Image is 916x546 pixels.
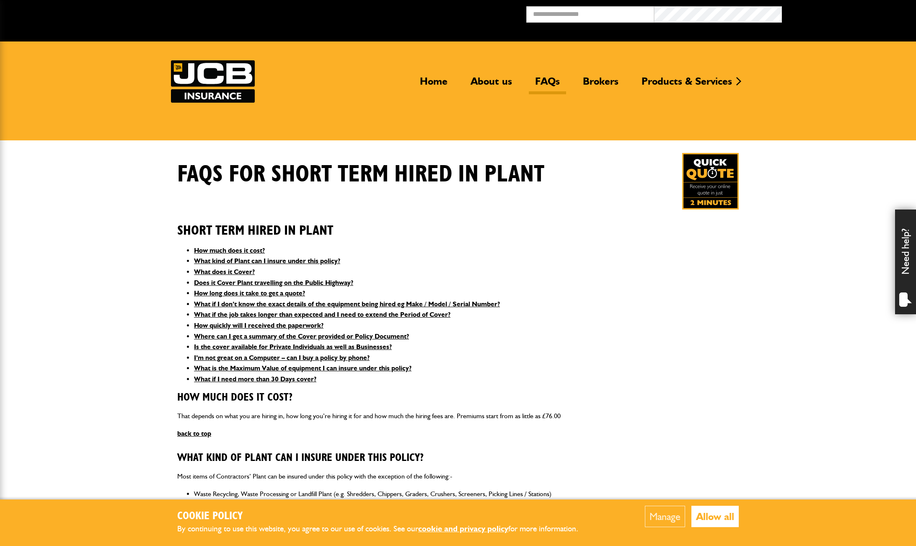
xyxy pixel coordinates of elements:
a: Brokers [577,75,625,94]
a: What if I need more than 30 Days cover? [194,375,316,383]
a: FAQs [529,75,566,94]
button: Allow all [691,506,739,527]
p: By continuing to use this website, you agree to our use of cookies. See our for more information. [177,523,592,536]
button: Manage [645,506,685,527]
a: Where can I get a summary of the Cover provided or Policy Document? [194,332,409,340]
h3: What kind of Plant can I insure under this policy? [177,452,739,465]
a: Is the cover available for Private Individuals as well as Businesses? [194,343,392,351]
a: What if the job takes longer than expected and I need to extend the Period of Cover? [194,311,450,318]
a: Home [414,75,454,94]
li: Waste Recycling, Waste Processing or Landfill Plant (e.g. Shredders, Chippers, Graders, Crushers,... [194,489,739,499]
a: Does it Cover Plant travelling on the Public Highway? [194,279,353,287]
a: I’m not great on a Computer – can I buy a policy by phone? [194,354,370,362]
img: Quick Quote [682,153,739,210]
a: How much does it cost? [194,246,265,254]
p: That depends on what you are hiring in, how long you’re hiring it for and how much the hiring fee... [177,411,739,422]
a: What if I don’t know the exact details of the equipment being hired eg Make / Model / Serial Number? [194,300,500,308]
button: Broker Login [782,6,910,19]
a: Get your insurance quote in just 2-minutes [682,153,739,210]
div: Need help? [895,210,916,314]
a: How quickly will I received the paperwork? [194,321,323,329]
h2: Cookie Policy [177,510,592,523]
a: How long does it take to get a quote? [194,289,305,297]
a: About us [464,75,518,94]
h3: How much does it cost? [177,391,739,404]
p: Most items of Contractors’ Plant can be insured under this policy with the exception of the follo... [177,471,739,482]
a: cookie and privacy policy [418,524,508,533]
a: back to top [177,430,211,437]
a: Products & Services [635,75,738,94]
a: What does it Cover? [194,268,255,276]
a: What kind of Plant can I insure under this policy? [194,257,340,265]
h1: FAQS for Short Term Hired In Plant [177,160,544,189]
a: What is the Maximum Value of equipment I can insure under this policy? [194,364,411,372]
h2: Short Term Hired In Plant [177,210,739,238]
img: JCB Insurance Services logo [171,60,255,103]
a: JCB Insurance Services [171,60,255,103]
